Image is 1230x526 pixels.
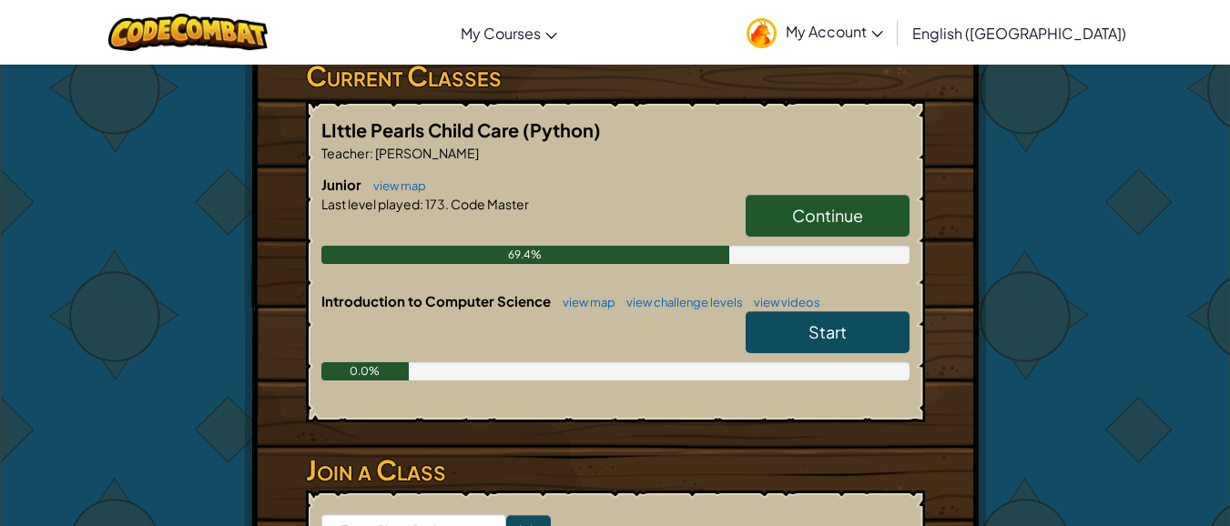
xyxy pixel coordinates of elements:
[808,321,847,342] span: Start
[461,24,541,43] span: My Courses
[903,8,1135,57] a: English ([GEOGRAPHIC_DATA])
[321,292,554,309] span: Introduction to Computer Science
[452,8,566,57] a: My Courses
[306,56,925,96] h3: Current Classes
[912,24,1126,43] span: English ([GEOGRAPHIC_DATA])
[321,118,523,141] span: LIttle Pearls Child Care
[449,196,529,212] span: Code Master
[617,295,743,309] a: view challenge levels
[747,18,777,48] img: avatar
[321,176,364,193] span: Junior
[554,295,615,309] a: view map
[792,205,863,226] span: Continue
[423,196,449,212] span: 173.
[321,246,729,264] div: 69.4%
[364,178,426,193] a: view map
[370,145,373,161] span: :
[108,14,268,51] img: CodeCombat logo
[737,4,892,61] a: My Account
[786,22,883,41] span: My Account
[321,196,420,212] span: Last level played
[373,145,479,161] span: [PERSON_NAME]
[745,295,820,309] a: view videos
[420,196,423,212] span: :
[321,145,370,161] span: Teacher
[523,118,601,141] span: (Python)
[306,450,925,491] h3: Join a Class
[321,362,410,380] div: 0.0%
